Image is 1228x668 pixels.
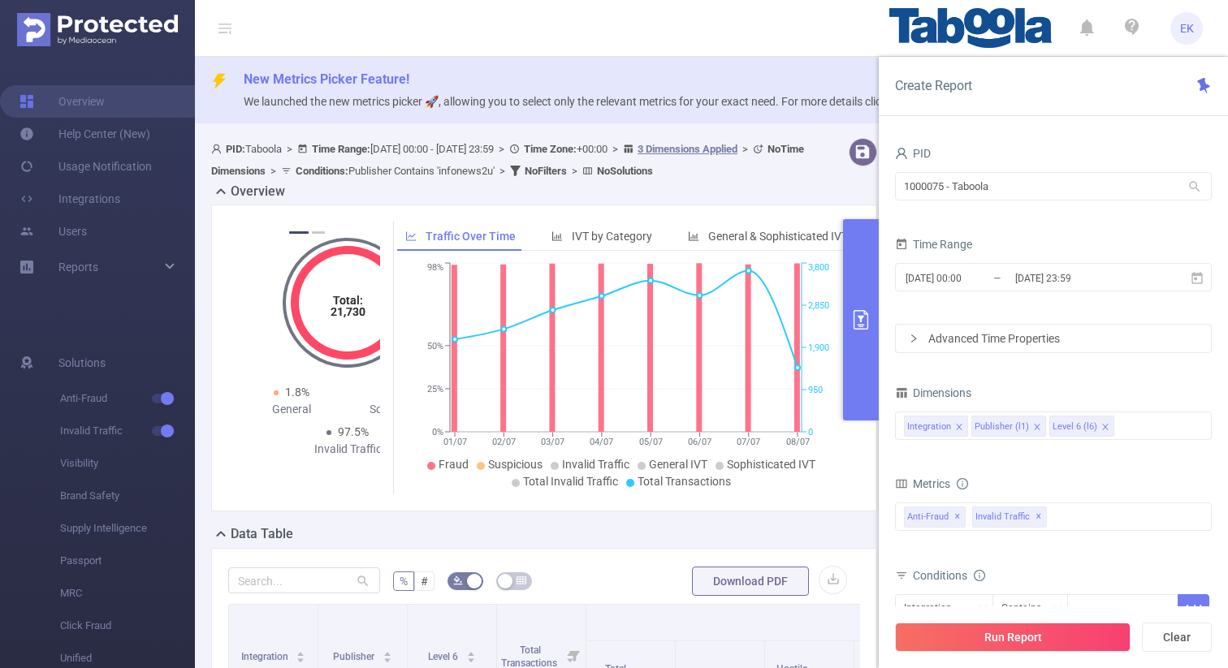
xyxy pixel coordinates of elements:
[895,147,908,160] i: icon: user
[58,251,98,283] a: Reports
[638,475,731,488] span: Total Transactions
[909,334,919,343] i: icon: right
[904,506,966,528] span: Anti-Fraud
[895,623,1131,652] button: Run Report
[562,458,629,471] span: Invalid Traffic
[333,294,363,307] tspan: Total:
[405,231,417,242] i: icon: line-chart
[974,570,985,581] i: icon: info-circle
[1101,423,1109,433] i: icon: close
[285,386,309,399] span: 1.8%
[282,143,297,155] span: >
[494,143,509,155] span: >
[808,343,829,353] tspan: 1,900
[312,231,325,234] button: 2
[808,385,823,395] tspan: 950
[292,441,404,458] div: Invalid Traffic
[296,649,305,659] div: Sort
[296,165,495,177] span: Publisher Contains 'infonews2u'
[241,651,291,662] span: Integration
[226,143,245,155] b: PID:
[638,437,662,447] tspan: 05/07
[972,506,1047,528] span: Invalid Traffic
[19,183,120,215] a: Integrations
[590,437,613,447] tspan: 04/07
[231,524,293,544] h2: Data Table
[895,147,931,160] span: PID
[727,458,815,471] span: Sophisticated IVT
[466,649,475,654] i: icon: caret-up
[428,651,460,662] span: Level 6
[453,575,463,585] i: icon: bg-colors
[491,437,515,447] tspan: 02/07
[649,458,707,471] span: General IVT
[895,386,971,399] span: Dimensions
[235,401,348,418] div: General
[895,78,972,93] span: Create Report
[17,13,178,46] img: Protected Media
[348,401,460,418] div: Sophisticated
[1180,12,1194,45] span: EK
[1053,416,1097,437] div: Level 6 (l6)
[1033,423,1041,433] i: icon: close
[913,569,985,582] span: Conditions
[421,575,428,588] span: #
[954,507,961,527] span: ✕
[19,118,150,150] a: Help Center (New)
[907,416,951,437] div: Integration
[904,267,1036,289] input: Start date
[551,231,563,242] i: icon: bar-chart
[383,656,391,661] i: icon: caret-down
[524,143,577,155] b: Time Zone:
[439,458,469,471] span: Fraud
[638,143,737,155] u: 3 Dimensions Applied
[331,305,365,318] tspan: 21,730
[60,512,195,545] span: Supply Intelligence
[211,144,226,154] i: icon: user
[426,230,516,243] span: Traffic Over Time
[266,165,281,177] span: >
[427,341,443,351] tspan: 50%
[58,347,106,379] span: Solutions
[244,71,409,87] span: New Metrics Picker Feature!
[737,143,753,155] span: >
[971,416,1046,437] li: Publisher (l1)
[383,649,391,654] i: icon: caret-up
[443,437,466,447] tspan: 01/07
[19,215,87,248] a: Users
[427,263,443,274] tspan: 98%
[296,649,305,654] i: icon: caret-up
[244,95,938,108] span: We launched the new metrics picker 🚀, allowing you to select only the relevant metrics for your e...
[1049,416,1114,437] li: Level 6 (l6)
[904,595,963,622] div: Integration
[525,165,567,177] b: No Filters
[60,382,195,415] span: Anti-Fraud
[896,325,1211,352] div: icon: rightAdvanced Time Properties
[517,575,526,585] i: icon: table
[904,416,968,437] li: Integration
[383,649,392,659] div: Sort
[289,231,309,234] button: 1
[211,143,804,177] span: Taboola [DATE] 00:00 - [DATE] 23:59 +00:00
[60,577,195,610] span: MRC
[333,651,377,662] span: Publisher
[895,477,950,490] span: Metrics
[692,567,809,596] button: Download PDF
[785,437,809,447] tspan: 08/07
[58,261,98,274] span: Reports
[572,230,652,243] span: IVT by Category
[60,610,195,642] span: Click Fraud
[895,238,972,251] span: Time Range
[19,85,105,118] a: Overview
[737,437,760,447] tspan: 07/07
[427,384,443,394] tspan: 25%
[1036,507,1042,527] span: ✕
[808,427,813,437] tspan: 0
[60,447,195,480] span: Visibility
[1001,595,1053,622] div: Contains
[495,165,510,177] span: >
[1178,594,1209,623] button: Add
[60,545,195,577] span: Passport
[338,425,369,438] span: 97.5%
[523,475,618,488] span: Total Invalid Traffic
